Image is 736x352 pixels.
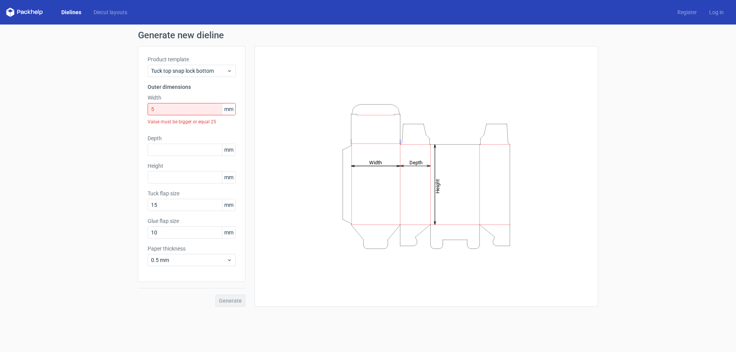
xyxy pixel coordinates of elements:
span: Tuck top snap lock bottom [151,67,227,75]
span: mm [222,199,235,211]
label: Paper thickness [148,245,236,252]
label: Tuck flap size [148,190,236,197]
tspan: Height [435,179,440,193]
a: Dielines [55,8,87,16]
span: mm [222,144,235,156]
a: Diecut layouts [87,8,133,16]
h3: Outer dimensions [148,83,236,91]
tspan: Depth [409,159,422,165]
div: Value must be bigger or equal 25 [148,115,236,128]
label: Height [148,162,236,170]
span: mm [222,172,235,183]
a: Register [671,8,703,16]
label: Product template [148,56,236,63]
label: Width [148,94,236,102]
span: mm [222,227,235,238]
span: 0.5 mm [151,256,227,264]
tspan: Width [369,159,382,165]
h1: Generate new dieline [138,31,598,40]
span: mm [222,103,235,115]
label: Glue flap size [148,217,236,225]
a: Log in [703,8,730,16]
label: Depth [148,134,236,142]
